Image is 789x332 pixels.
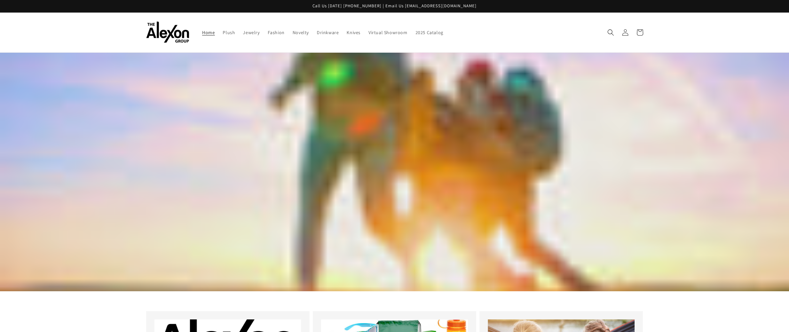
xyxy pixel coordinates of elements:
[603,25,618,40] summary: Search
[202,29,215,35] span: Home
[223,29,235,35] span: Plush
[416,29,443,35] span: 2025 Catalog
[317,29,339,35] span: Drinkware
[264,26,289,39] a: Fashion
[365,26,412,39] a: Virtual Showroom
[146,22,189,43] img: The Alexon Group
[198,26,219,39] a: Home
[343,26,365,39] a: Knives
[368,29,408,35] span: Virtual Showroom
[313,26,343,39] a: Drinkware
[219,26,239,39] a: Plush
[293,29,309,35] span: Novelty
[243,29,259,35] span: Jewelry
[347,29,361,35] span: Knives
[289,26,313,39] a: Novelty
[239,26,263,39] a: Jewelry
[412,26,447,39] a: 2025 Catalog
[268,29,285,35] span: Fashion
